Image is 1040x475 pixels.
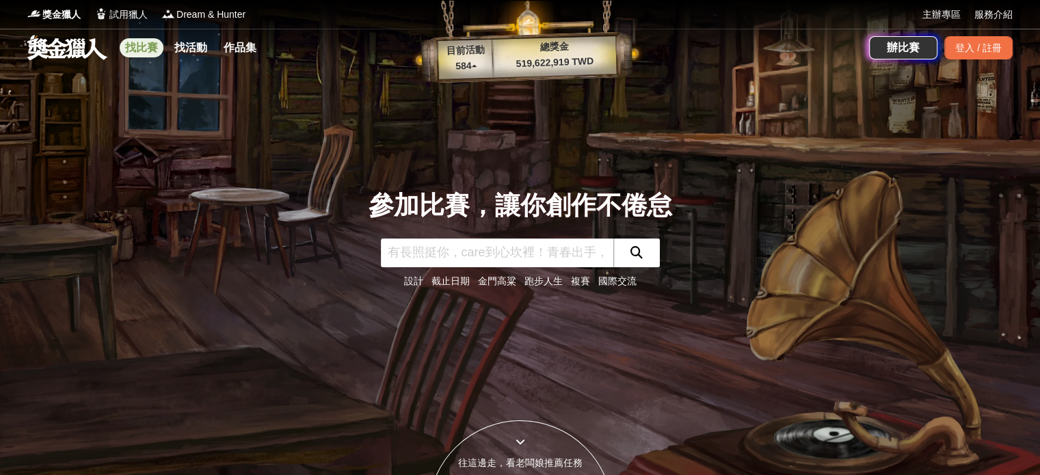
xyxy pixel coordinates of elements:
[218,38,262,57] a: 作品集
[42,8,81,22] span: 獎金獵人
[161,7,175,21] img: Logo
[922,8,961,22] a: 主辦專區
[381,239,613,267] input: 有長照挺你，care到心坎裡！青春出手，拍出照顧 影音徵件活動
[109,8,148,22] span: 試用獵人
[571,275,590,286] a: 複賽
[524,275,563,286] a: 跑步人生
[492,38,616,56] p: 總獎金
[27,8,81,22] a: Logo獎金獵人
[869,36,937,59] a: 辦比賽
[438,42,493,59] p: 目前活動
[478,275,516,286] a: 金門高粱
[27,7,41,21] img: Logo
[161,8,245,22] a: LogoDream & Hunter
[974,8,1013,22] a: 服務介紹
[944,36,1013,59] div: 登入 / 註冊
[94,7,108,21] img: Logo
[438,58,494,74] p: 584 ▴
[431,275,470,286] a: 截止日期
[369,187,672,225] div: 參加比賽，讓你創作不倦怠
[94,8,148,22] a: Logo試用獵人
[169,38,213,57] a: 找活動
[404,275,423,286] a: 設計
[176,8,245,22] span: Dream & Hunter
[120,38,163,57] a: 找比賽
[598,275,637,286] a: 國際交流
[429,456,612,470] div: 往這邊走，看老闆娘推薦任務
[493,53,617,72] p: 519,622,919 TWD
